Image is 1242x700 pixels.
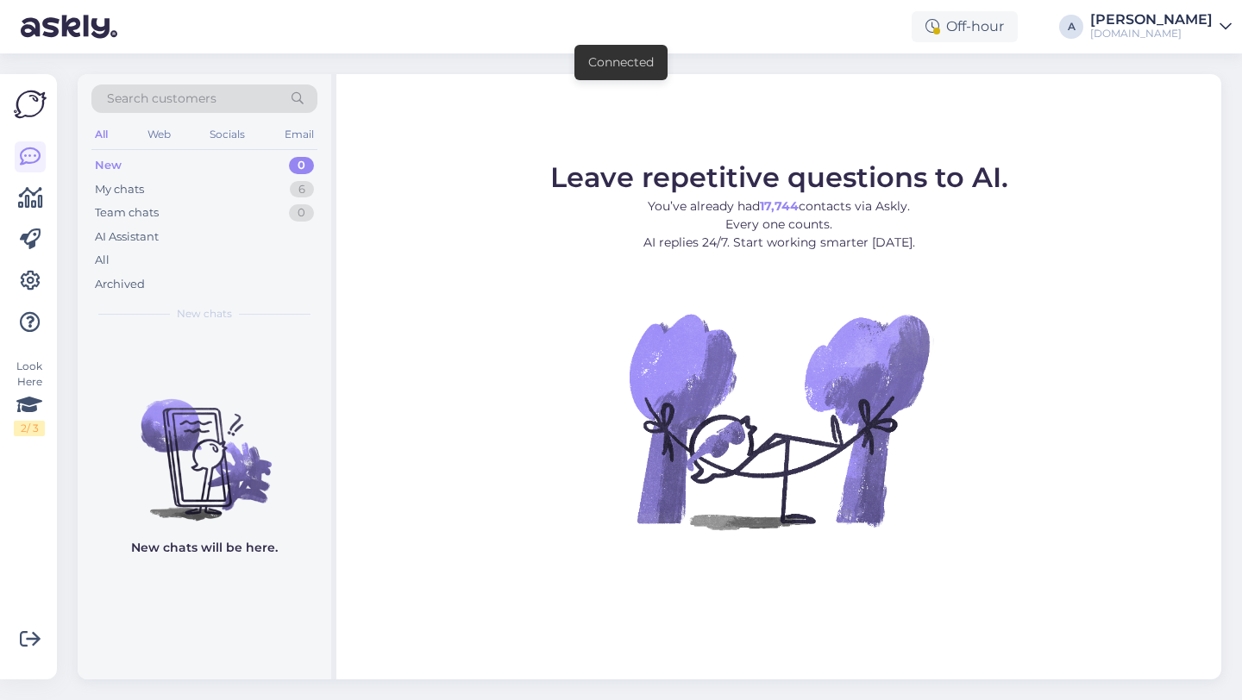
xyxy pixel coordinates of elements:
[1090,13,1232,41] a: [PERSON_NAME][DOMAIN_NAME]
[91,123,111,146] div: All
[95,228,159,246] div: AI Assistant
[1059,15,1083,39] div: A
[95,157,122,174] div: New
[95,276,145,293] div: Archived
[289,204,314,222] div: 0
[281,123,317,146] div: Email
[912,11,1018,42] div: Off-hour
[131,539,278,557] p: New chats will be here.
[14,88,47,121] img: Askly Logo
[624,266,934,576] img: No Chat active
[95,252,110,269] div: All
[95,204,159,222] div: Team chats
[1090,13,1213,27] div: [PERSON_NAME]
[107,90,216,108] span: Search customers
[290,181,314,198] div: 6
[177,306,232,322] span: New chats
[289,157,314,174] div: 0
[144,123,174,146] div: Web
[14,421,45,436] div: 2 / 3
[206,123,248,146] div: Socials
[588,53,654,72] div: Connected
[14,359,45,436] div: Look Here
[550,160,1008,194] span: Leave repetitive questions to AI.
[78,368,331,523] img: No chats
[95,181,144,198] div: My chats
[550,197,1008,252] p: You’ve already had contacts via Askly. Every one counts. AI replies 24/7. Start working smarter [...
[760,198,799,214] b: 17,744
[1090,27,1213,41] div: [DOMAIN_NAME]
